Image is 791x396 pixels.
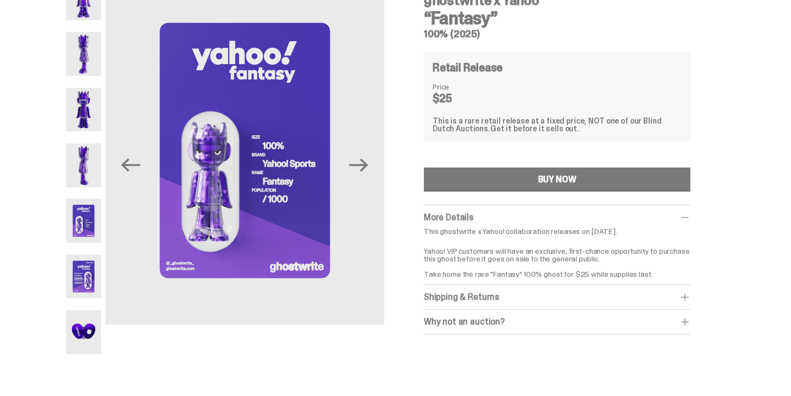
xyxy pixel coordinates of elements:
div: Shipping & Returns [424,292,690,303]
img: Yahoo-HG---2.png [66,32,101,76]
h3: “Fantasy” [424,9,690,27]
span: More Details [424,211,473,223]
div: BUY NOW [538,175,577,184]
button: Next [347,153,371,177]
dd: $25 [433,93,488,104]
div: Why not an auction? [424,316,690,327]
span: Get it before it sells out. [490,124,579,133]
img: Yahoo-HG---7.png [66,310,101,354]
button: BUY NOW [424,168,690,192]
h4: Retail Release [433,62,502,73]
img: Yahoo-HG---3.png [66,88,101,132]
h5: 100% (2025) [424,29,690,39]
dt: Price [433,83,488,91]
img: Yahoo-HG---4.png [66,143,101,187]
div: This is a rare retail release at a fixed price, NOT one of our Blind Dutch Auctions. [433,117,682,132]
p: This ghostwrite x Yahoo! collaboration releases on [DATE]. [424,227,690,235]
img: Yahoo-HG---6.png [66,255,101,299]
button: Previous [119,153,143,177]
p: Yahoo! VIP customers will have an exclusive, first-chance opportunity to purchase this ghost befo... [424,239,690,278]
img: Yahoo-HG---5.png [66,199,101,243]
